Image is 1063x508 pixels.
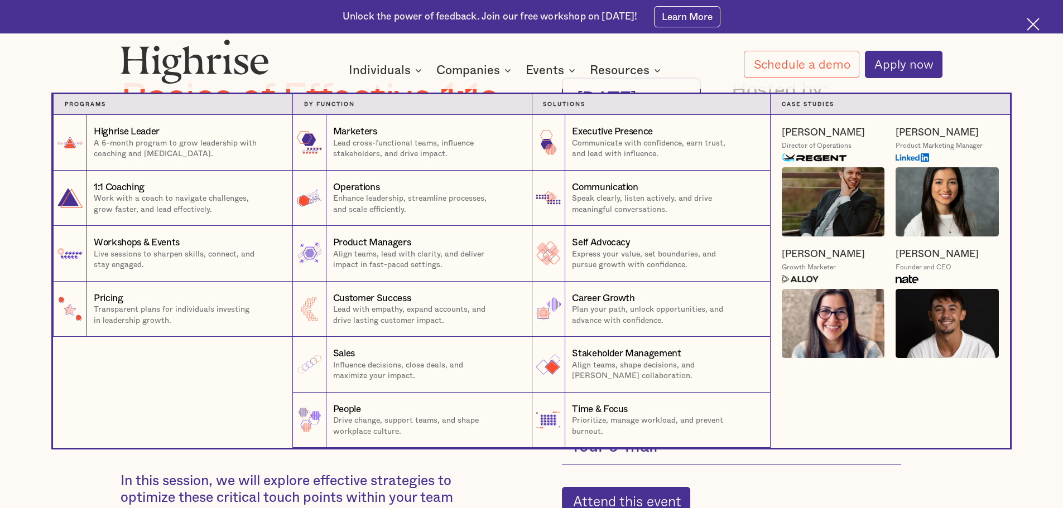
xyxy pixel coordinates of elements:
[94,236,180,249] div: Workshops & Events
[896,263,951,272] div: Founder and CEO
[333,138,500,160] p: Lead cross-functional teams, influence stakeholders, and drive impact.
[292,171,532,226] a: OperationsEnhance leadership, streamline processes, and scale efficiently.
[65,101,106,107] strong: Programs
[94,193,261,215] p: Work with a coach to navigate challenges, grow faster, and lead effectively.
[94,125,160,138] div: Highrise Leader
[782,101,834,107] strong: Case Studies
[333,125,377,138] div: Marketers
[532,393,771,448] a: Time & FocusPrioritize, manage workload, and prevent burnout.
[333,403,361,416] div: People
[1027,18,1040,31] img: Cross icon
[896,248,979,260] a: [PERSON_NAME]
[436,64,500,77] div: Companies
[349,64,425,77] div: Individuals
[744,51,859,78] a: Schedule a demo
[333,181,380,194] div: Operations
[572,360,739,382] p: Align teams, shape decisions, and [PERSON_NAME] collaboration.
[349,64,411,77] div: Individuals
[572,292,635,305] div: Career Growth
[333,193,500,215] p: Enhance leadership, streamline processes, and scale efficiently.
[333,292,411,305] div: Customer Success
[543,101,585,107] strong: Solutions
[572,249,739,271] p: Express your value, set boundaries, and pursue growth with confidence.
[572,138,739,160] p: Communicate with confidence, earn trust, and lead with influence.
[333,304,500,326] p: Lead with empathy, expand accounts, and drive lasting customer impact.
[304,101,355,107] strong: by function
[532,226,771,282] a: Self AdvocacyExpress your value, set boundaries, and pursue growth with confidence.
[197,72,867,448] nav: Individuals
[292,282,532,337] a: Customer SuccessLead with empathy, expand accounts, and drive lasting customer impact.
[572,236,631,249] div: Self Advocacy
[526,64,579,77] div: Events
[572,181,638,194] div: Communication
[590,64,664,77] div: Resources
[333,415,500,437] p: Drive change, support teams, and shape workplace culture.
[53,171,292,226] a: 1:1 CoachingWork with a coach to navigate challenges, grow faster, and lead effectively.
[333,249,500,271] p: Align teams, lead with clarity, and deliver impact in fast-paced settings.
[436,64,514,77] div: Companies
[94,181,145,194] div: 1:1 Coaching
[896,142,983,151] div: Product Marketing Manager
[292,226,532,282] a: Product ManagersAlign teams, lead with clarity, and deliver impact in fast-paced settings.
[333,347,355,360] div: Sales
[572,193,739,215] p: Speak clearly, listen actively, and drive meaningful conversations.
[782,142,852,151] div: Director of Operations
[532,171,771,226] a: CommunicationSpeak clearly, listen actively, and drive meaningful conversations.
[782,126,865,139] a: [PERSON_NAME]
[865,51,942,78] a: Apply now
[572,125,653,138] div: Executive Presence
[572,415,739,437] p: Prioritize, manage workload, and prevent burnout.
[53,115,292,171] a: Highrise LeaderA 6-month program to grow leadership with coaching and [MEDICAL_DATA].
[526,64,564,77] div: Events
[94,304,261,326] p: Transparent plans for individuals investing in leadership growth.
[532,115,771,171] a: Executive PresenceCommunicate with confidence, earn trust, and lead with influence.
[532,282,771,337] a: Career GrowthPlan your path, unlock opportunities, and advance with confidence.
[572,347,681,360] div: Stakeholder Management
[94,138,261,160] p: A 6-month program to grow leadership with coaching and [MEDICAL_DATA].
[53,226,292,282] a: Workshops & EventsLive sessions to sharpen skills, connect, and stay engaged.
[343,10,638,23] div: Unlock the power of feedback. Join our free workshop on [DATE]!
[292,115,532,171] a: MarketersLead cross-functional teams, influence stakeholders, and drive impact.
[782,263,836,272] div: Growth Marketer
[532,337,771,393] a: Stakeholder ManagementAlign teams, shape decisions, and [PERSON_NAME] collaboration.
[292,393,532,448] a: PeopleDrive change, support teams, and shape workplace culture.
[572,403,628,416] div: Time & Focus
[590,64,650,77] div: Resources
[896,126,979,139] a: [PERSON_NAME]
[292,337,532,393] a: SalesInfluence decisions, close deals, and maximize your impact.
[654,6,720,27] a: Learn More
[782,248,865,260] a: [PERSON_NAME]
[94,292,123,305] div: Pricing
[121,39,269,84] img: Highrise logo
[333,360,500,382] p: Influence decisions, close deals, and maximize your impact.
[572,304,739,326] p: Plan your path, unlock opportunities, and advance with confidence.
[333,236,411,249] div: Product Managers
[53,282,292,337] a: PricingTransparent plans for individuals investing in leadership growth.
[94,249,261,271] p: Live sessions to sharpen skills, connect, and stay engaged.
